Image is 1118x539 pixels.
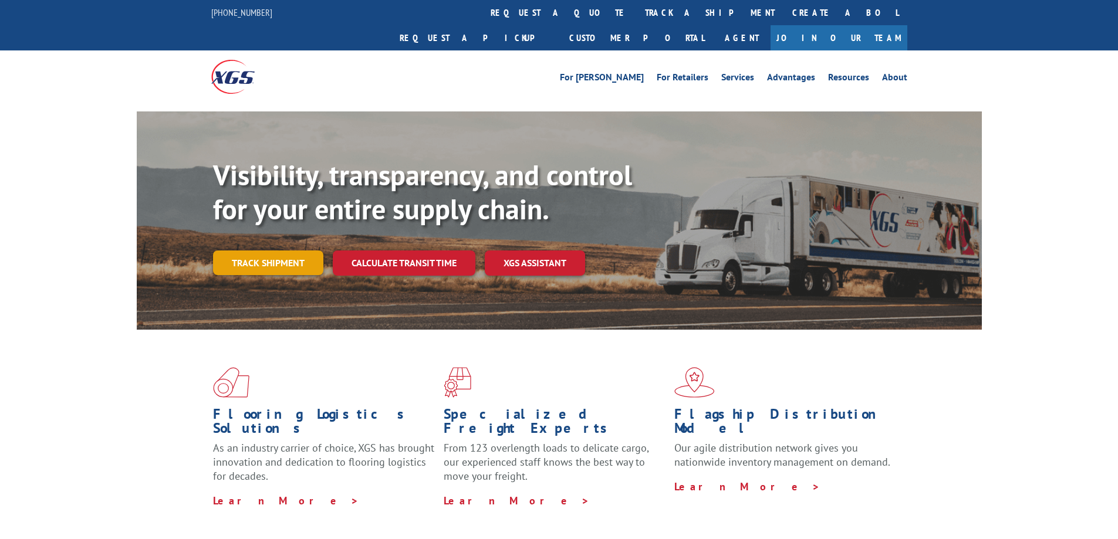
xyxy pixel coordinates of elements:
[444,367,471,398] img: xgs-icon-focused-on-flooring-red
[444,407,666,441] h1: Specialized Freight Experts
[213,367,249,398] img: xgs-icon-total-supply-chain-intelligence-red
[333,250,475,276] a: Calculate transit time
[444,494,590,507] a: Learn More >
[771,25,907,50] a: Join Our Team
[882,73,907,86] a: About
[721,73,754,86] a: Services
[828,73,869,86] a: Resources
[213,157,632,227] b: Visibility, transparency, and control for your entire supply chain.
[713,25,771,50] a: Agent
[213,441,434,483] span: As an industry carrier of choice, XGS has brought innovation and dedication to flooring logistics...
[767,73,815,86] a: Advantages
[560,25,713,50] a: Customer Portal
[211,6,272,18] a: [PHONE_NUMBER]
[657,73,708,86] a: For Retailers
[485,250,585,276] a: XGS ASSISTANT
[213,250,323,275] a: Track shipment
[213,407,435,441] h1: Flooring Logistics Solutions
[391,25,560,50] a: Request a pickup
[444,441,666,493] p: From 123 overlength loads to delicate cargo, our experienced staff knows the best way to move you...
[674,407,896,441] h1: Flagship Distribution Model
[674,367,715,398] img: xgs-icon-flagship-distribution-model-red
[560,73,644,86] a: For [PERSON_NAME]
[674,441,890,469] span: Our agile distribution network gives you nationwide inventory management on demand.
[674,480,820,493] a: Learn More >
[213,494,359,507] a: Learn More >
